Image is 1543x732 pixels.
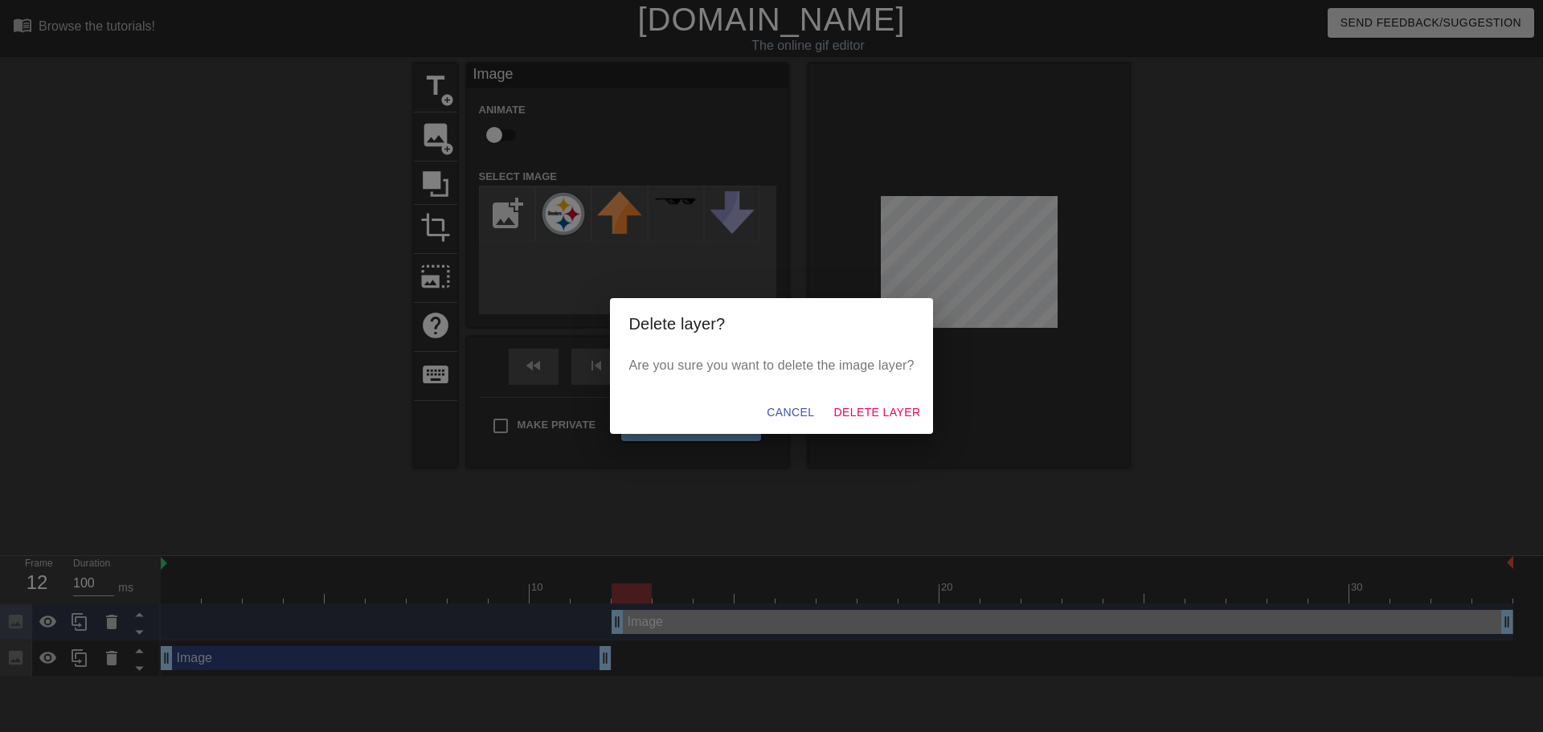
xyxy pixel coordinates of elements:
span: Delete Layer [833,403,920,423]
span: Cancel [767,403,814,423]
h2: Delete layer? [629,311,915,337]
button: Cancel [760,398,821,427]
p: Are you sure you want to delete the image layer? [629,356,915,375]
button: Delete Layer [827,398,927,427]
